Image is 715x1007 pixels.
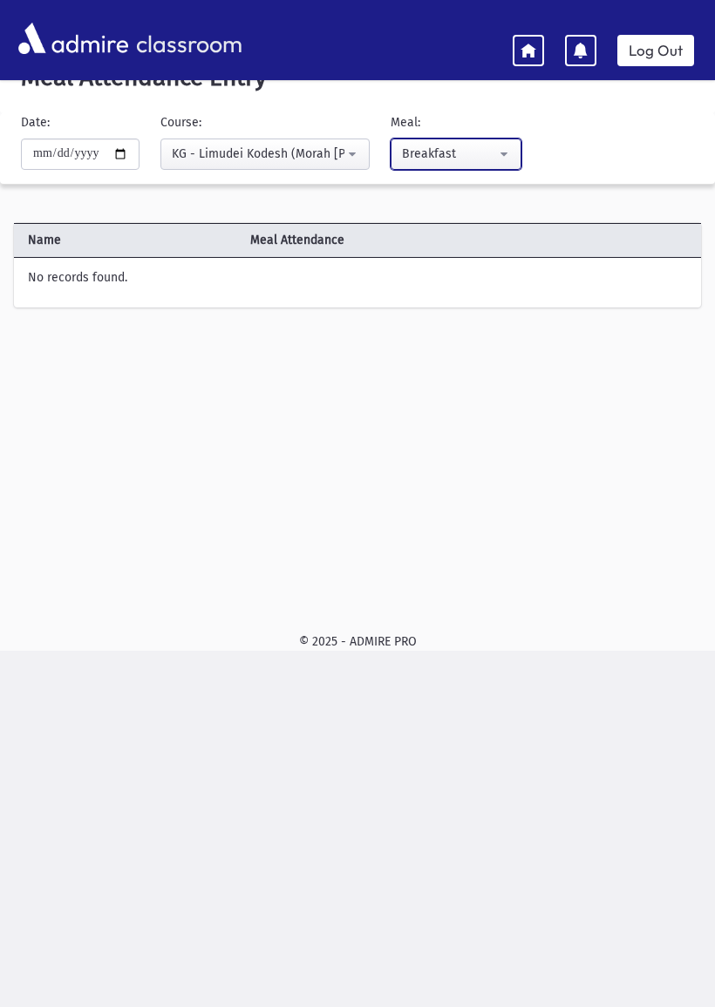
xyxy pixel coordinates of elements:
[14,231,243,249] span: Name
[160,139,370,170] button: KG - Limudei Kodesh (Morah Leah Greenfield)
[617,35,694,66] a: Log Out
[391,113,420,132] label: Meal:
[14,18,133,58] img: AdmirePro
[160,113,201,132] label: Course:
[243,231,644,249] span: Meal Attendance
[14,632,701,651] div: © 2025 - ADMIRE PRO
[402,145,496,163] div: Breakfast
[133,16,242,62] span: classroom
[391,139,521,170] button: Breakfast
[28,268,127,287] label: No records found.
[21,113,50,132] label: Date:
[172,145,344,163] div: KG - Limudei Kodesh (Morah [PERSON_NAME])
